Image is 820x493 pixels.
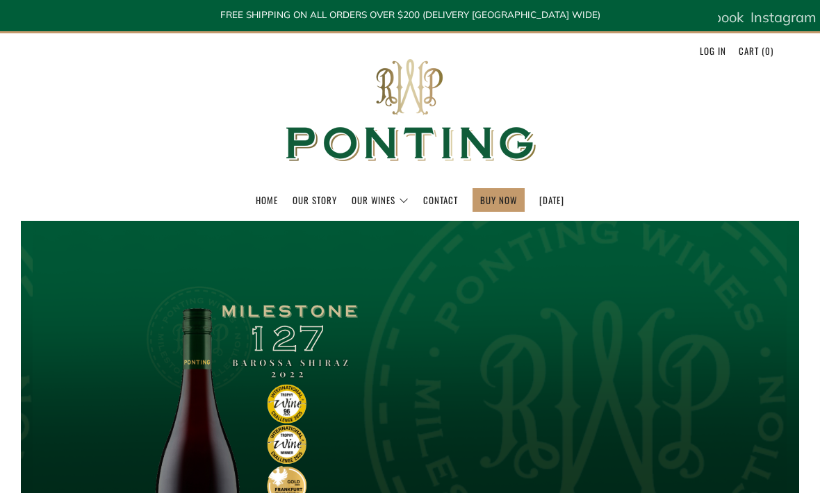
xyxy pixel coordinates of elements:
a: Cart (0) [739,40,773,62]
a: Home [256,189,278,211]
a: Instagram [751,3,817,31]
span: Instagram [751,8,817,26]
img: Ponting Wines [271,33,549,188]
span: 0 [765,44,771,58]
a: Log in [700,40,726,62]
a: [DATE] [539,189,564,211]
a: BUY NOW [480,189,517,211]
a: Contact [423,189,458,211]
a: Our Story [293,189,337,211]
a: Our Wines [352,189,409,211]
